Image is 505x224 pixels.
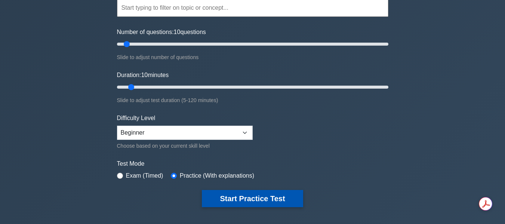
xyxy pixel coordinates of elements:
div: Slide to adjust number of questions [117,53,388,62]
div: Choose based on your current skill level [117,141,253,150]
label: Exam (Timed) [126,171,163,180]
label: Number of questions: questions [117,28,206,37]
label: Difficulty Level [117,114,155,123]
span: 10 [174,29,181,35]
span: 10 [141,72,148,78]
label: Test Mode [117,159,388,168]
label: Practice (With explanations) [180,171,254,180]
label: Duration: minutes [117,71,169,80]
button: Start Practice Test [202,190,303,207]
div: Slide to adjust test duration (5-120 minutes) [117,96,388,105]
